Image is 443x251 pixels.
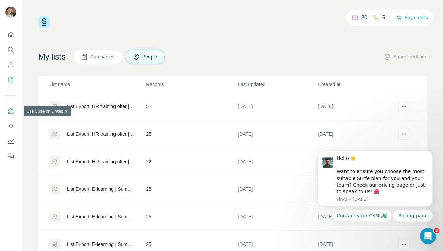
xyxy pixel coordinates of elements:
td: [DATE] [318,93,398,120]
td: 5 [146,93,237,120]
button: Feedback [5,150,16,162]
h4: My lists [38,51,66,62]
p: 20 [361,14,367,22]
p: Last updated [238,81,317,88]
button: actions [398,101,409,112]
button: Enrich CSV [5,58,16,71]
td: 25 [146,120,237,148]
span: 2 [434,228,439,233]
p: Records [146,81,237,88]
div: List Export: E-learning | Summer 2025 - [DATE] 07:20 [67,213,135,220]
iframe: Intercom notifications message [307,147,443,226]
button: actions [398,239,409,250]
button: Use Surfe on LinkedIn [5,105,16,117]
td: [DATE] [237,175,318,203]
td: 22 [146,148,237,175]
span: Companies [90,53,115,60]
button: Quick start [5,29,16,41]
iframe: Intercom live chat [420,228,436,244]
td: [DATE] [237,120,318,148]
button: My lists [5,73,16,86]
td: [DATE] [237,203,318,231]
div: List Export: HR training offer | Yesmith | Summer 2025 - [DATE] 08:21 [67,131,135,137]
div: List Export: HR training offer | Yesmith | Summer 2025 - [DATE] 08:23 [67,103,135,110]
button: Search [5,44,16,56]
td: [DATE] [237,148,318,175]
p: List name [49,81,145,88]
button: Share feedback [384,53,427,60]
td: 25 [146,175,237,203]
button: actions [398,129,409,139]
div: List Export: E-learning | Summer 2025 - [DATE] 07:22 [67,186,135,193]
img: Avatar [5,7,16,18]
button: Buy credits [396,13,428,22]
p: 5 [382,14,385,22]
div: List Export: HR training offer | Yesmith | Summer 2025 - [DATE] 08:04 [67,158,135,165]
div: List Export: E-learning | Summer 2025 - [DATE] 07:19 [67,241,135,248]
p: Created at [318,81,397,88]
td: 25 [146,203,237,231]
button: Use Surfe API [5,120,16,132]
td: [DATE] [318,120,398,148]
button: Dashboard [5,135,16,147]
span: People [142,53,158,60]
td: [DATE] [237,93,318,120]
img: Surfe Logo [38,16,50,28]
